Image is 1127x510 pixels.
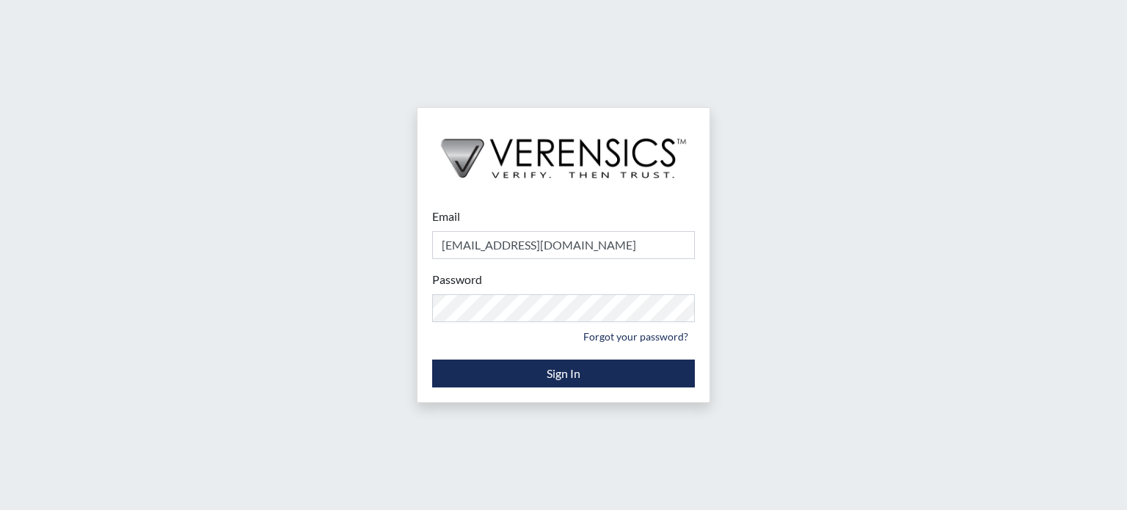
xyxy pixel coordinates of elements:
label: Password [432,271,482,288]
input: Email [432,231,695,259]
img: logo-wide-black.2aad4157.png [417,108,710,193]
label: Email [432,208,460,225]
a: Forgot your password? [577,325,695,348]
button: Sign In [432,360,695,387]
